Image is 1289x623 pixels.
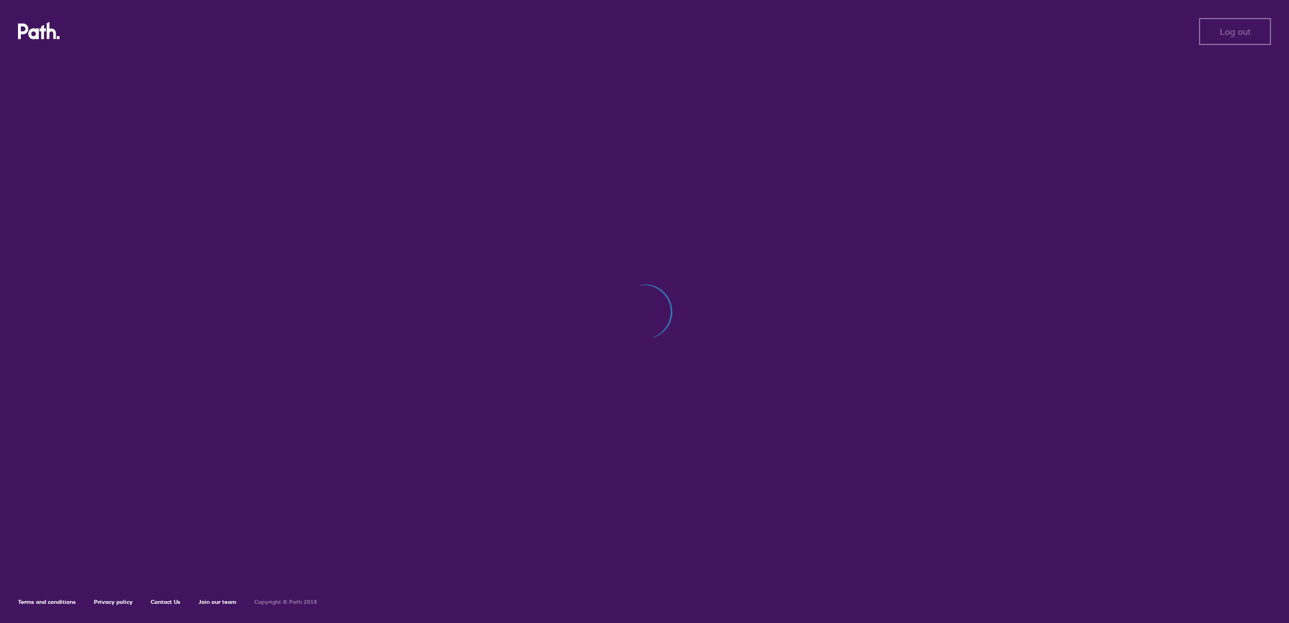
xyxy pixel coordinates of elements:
a: Privacy policy [94,598,133,606]
a: Terms and conditions [18,598,76,606]
button: Log out [1199,18,1271,45]
a: Join our team [199,598,236,606]
span: Log out [1220,26,1251,37]
h6: Copyright © Path 2018 [254,599,317,606]
a: Contact Us [151,598,181,606]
